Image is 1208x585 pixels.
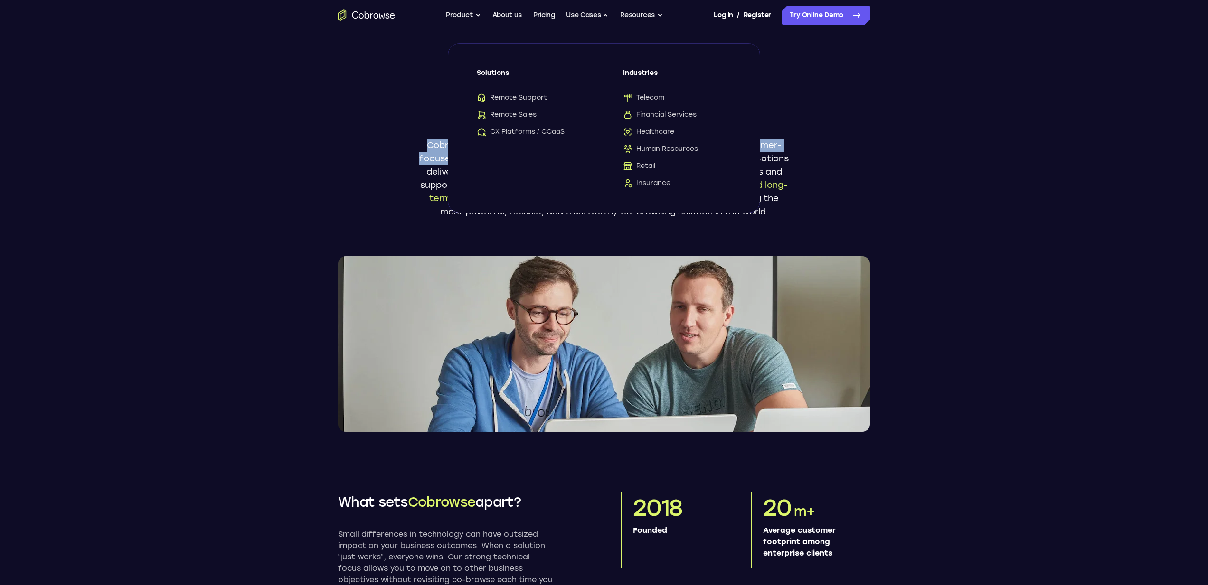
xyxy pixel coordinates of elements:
a: CX Platforms / CCaaSCX Platforms / CCaaS [477,127,585,137]
a: Log In [714,6,733,25]
a: RetailRetail [623,161,731,171]
span: Insurance [623,178,670,188]
p: Cobrowse is a leading provider of collaborative browsing solutions for customer-focused businesse... [419,139,789,218]
p: Founded [633,525,732,536]
span: Telecom [623,93,664,102]
span: Solutions [477,68,585,85]
a: Remote SupportRemote Support [477,93,585,102]
span: Healthcare [623,127,674,137]
img: Two Cobrowse software developers, João and Ross, working on their computers [338,256,870,432]
a: Pricing [533,6,555,25]
span: Remote Sales [477,110,537,120]
img: Insurance [623,178,632,188]
a: Financial ServicesFinancial Services [623,110,731,120]
a: Human ResourcesHuman Resources [623,144,731,154]
span: Cobrowse [408,494,475,510]
img: Telecom [623,93,632,102]
h2: What sets apart? [338,492,553,511]
span: Remote Support [477,93,547,102]
a: Try Online Demo [782,6,870,25]
button: Use Cases [566,6,609,25]
a: About us [492,6,522,25]
img: Financial Services [623,110,632,120]
h1: What does do? [419,85,789,116]
span: Industries [623,68,731,85]
a: TelecomTelecom [623,93,731,102]
img: Healthcare [623,127,632,137]
p: Average customer footprint among enterprise clients [763,525,862,559]
span: 2018 [633,494,682,521]
img: Retail [623,161,632,171]
span: 20 [763,494,792,521]
img: CX Platforms / CCaaS [477,127,486,137]
img: Human Resources [623,144,632,154]
a: Remote SalesRemote Sales [477,110,585,120]
span: Who we are [419,76,789,82]
img: Remote Support [477,93,486,102]
span: Retail [623,161,655,171]
span: Financial Services [623,110,697,120]
a: Go to the home page [338,9,395,21]
a: InsuranceInsurance [623,178,731,188]
img: Remote Sales [477,110,486,120]
button: Product [446,6,481,25]
span: m+ [794,503,815,519]
a: HealthcareHealthcare [623,127,731,137]
span: CX Platforms / CCaaS [477,127,565,137]
span: / [737,9,740,21]
button: Resources [620,6,663,25]
a: Register [744,6,771,25]
span: Human Resources [623,144,698,154]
